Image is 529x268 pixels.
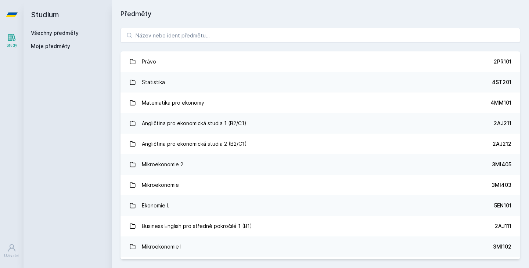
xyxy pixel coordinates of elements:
[120,154,520,175] a: Mikroekonomie 2 3MI405
[1,29,22,52] a: Study
[120,93,520,113] a: Matematika pro ekonomy 4MM101
[120,216,520,236] a: Business English pro středně pokročilé 1 (B1) 2AJ111
[142,137,247,151] div: Angličtina pro ekonomická studia 2 (B2/C1)
[142,75,165,90] div: Statistika
[142,54,156,69] div: Právo
[142,198,169,213] div: Ekonomie I.
[4,253,19,258] div: Uživatel
[492,161,511,168] div: 3MI405
[142,178,179,192] div: Mikroekonomie
[31,30,79,36] a: Všechny předměty
[120,51,520,72] a: Právo 2PR101
[120,236,520,257] a: Mikroekonomie I 3MI102
[493,243,511,250] div: 3MI102
[142,116,246,131] div: Angličtina pro ekonomická studia 1 (B2/C1)
[120,113,520,134] a: Angličtina pro ekonomická studia 1 (B2/C1) 2AJ211
[142,219,252,233] div: Business English pro středně pokročilé 1 (B1)
[142,95,204,110] div: Matematika pro ekonomy
[120,134,520,154] a: Angličtina pro ekonomická studia 2 (B2/C1) 2AJ212
[7,43,17,48] div: Study
[120,28,520,43] input: Název nebo ident předmětu…
[492,79,511,86] div: 4ST201
[1,240,22,262] a: Uživatel
[120,175,520,195] a: Mikroekonomie 3MI403
[493,140,511,148] div: 2AJ212
[142,157,183,172] div: Mikroekonomie 2
[490,99,511,106] div: 4MM101
[31,43,70,50] span: Moje předměty
[494,58,511,65] div: 2PR101
[120,195,520,216] a: Ekonomie I. 5EN101
[494,120,511,127] div: 2AJ211
[492,181,511,189] div: 3MI403
[495,222,511,230] div: 2AJ111
[494,202,511,209] div: 5EN101
[120,72,520,93] a: Statistika 4ST201
[120,9,520,19] h1: Předměty
[142,239,181,254] div: Mikroekonomie I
